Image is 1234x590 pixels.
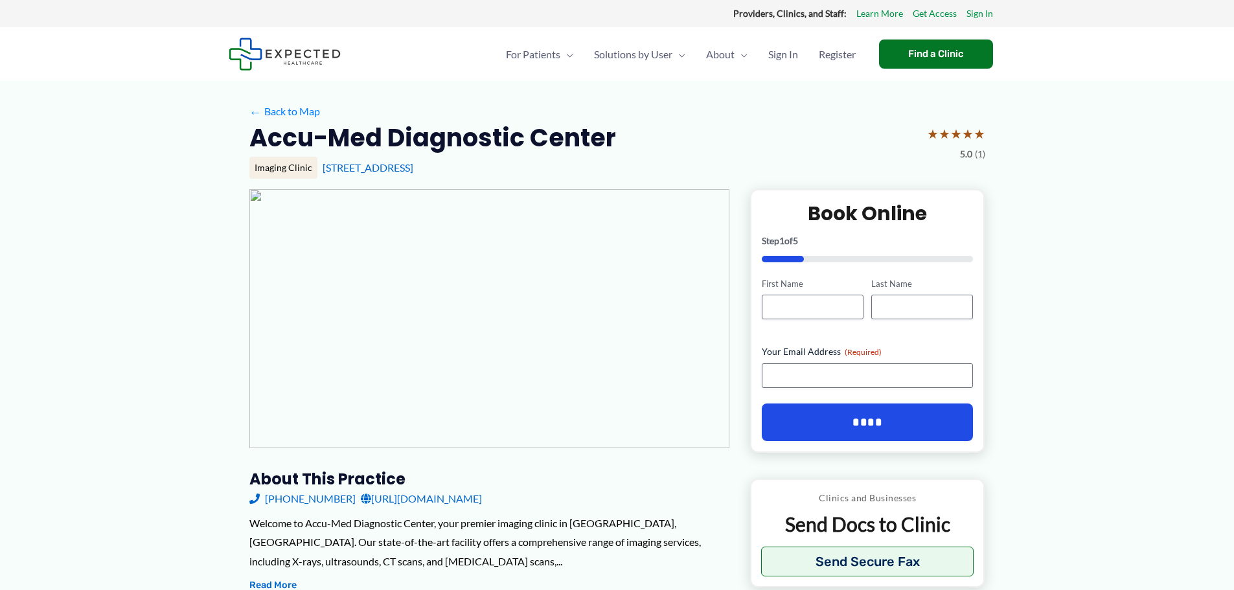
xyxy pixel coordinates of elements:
span: 1 [779,235,784,246]
label: Your Email Address [762,345,974,358]
span: ← [249,106,262,118]
span: ★ [974,122,985,146]
a: Learn More [856,5,903,22]
a: Find a Clinic [879,40,993,69]
span: Solutions by User [594,32,672,77]
span: About [706,32,735,77]
h2: Accu-Med Diagnostic Center [249,122,616,153]
div: Welcome to Accu-Med Diagnostic Center, your premier imaging clinic in [GEOGRAPHIC_DATA], [GEOGRAP... [249,514,729,571]
p: Clinics and Businesses [761,490,974,506]
span: ★ [927,122,939,146]
a: [URL][DOMAIN_NAME] [361,489,482,508]
label: First Name [762,278,863,290]
a: AboutMenu Toggle [696,32,758,77]
span: (1) [975,146,985,163]
span: Sign In [768,32,798,77]
span: Menu Toggle [672,32,685,77]
label: Last Name [871,278,973,290]
a: Get Access [913,5,957,22]
a: Sign In [966,5,993,22]
a: [PHONE_NUMBER] [249,489,356,508]
h2: Book Online [762,201,974,226]
a: [STREET_ADDRESS] [323,161,413,174]
a: Register [808,32,866,77]
div: Imaging Clinic [249,157,317,179]
a: For PatientsMenu Toggle [496,32,584,77]
span: For Patients [506,32,560,77]
span: 5 [793,235,798,246]
p: Step of [762,236,974,245]
img: Expected Healthcare Logo - side, dark font, small [229,38,341,71]
button: Send Secure Fax [761,547,974,576]
span: ★ [962,122,974,146]
span: Register [819,32,856,77]
a: ←Back to Map [249,102,320,121]
span: (Required) [845,347,882,357]
nav: Primary Site Navigation [496,32,866,77]
span: 5.0 [960,146,972,163]
span: ★ [939,122,950,146]
p: Send Docs to Clinic [761,512,974,537]
span: Menu Toggle [560,32,573,77]
a: Solutions by UserMenu Toggle [584,32,696,77]
span: ★ [950,122,962,146]
h3: About this practice [249,469,729,489]
span: Menu Toggle [735,32,748,77]
strong: Providers, Clinics, and Staff: [733,8,847,19]
a: Sign In [758,32,808,77]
